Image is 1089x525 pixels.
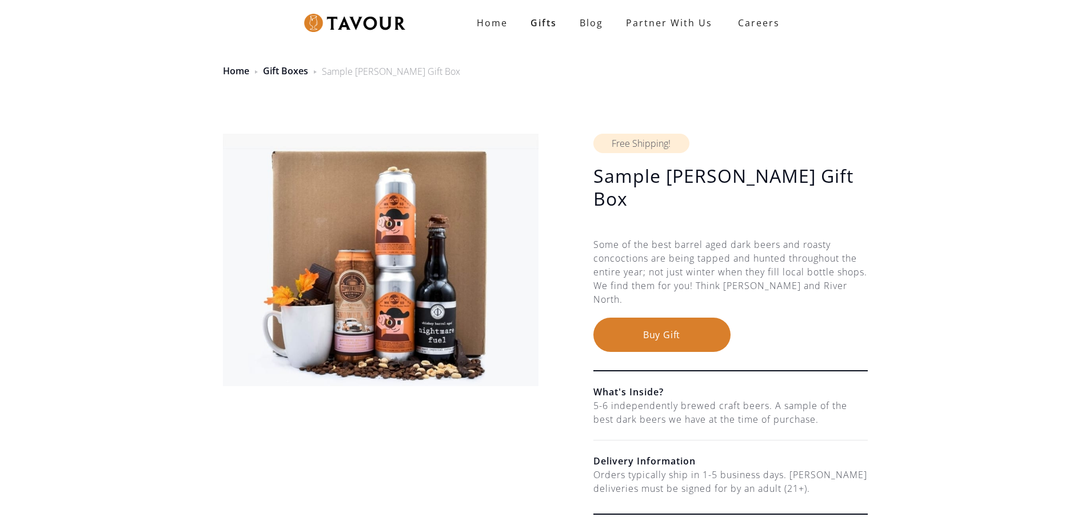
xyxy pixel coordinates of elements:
a: Home [465,11,519,34]
h1: Sample [PERSON_NAME] Gift Box [593,165,868,210]
a: Gifts [519,11,568,34]
div: 5-6 independently brewed craft beers. A sample of the best dark beers we have at the time of purc... [593,399,868,426]
div: Orders typically ship in 1-5 business days. [PERSON_NAME] deliveries must be signed for by an adu... [593,468,868,495]
strong: Careers [738,11,780,34]
div: Free Shipping! [593,134,689,153]
a: Careers [724,7,788,39]
h6: What's Inside? [593,385,868,399]
a: Blog [568,11,615,34]
button: Buy Gift [593,318,731,352]
a: Home [223,65,249,77]
a: partner with us [615,11,724,34]
div: Sample [PERSON_NAME] Gift Box [322,65,460,78]
h6: Delivery Information [593,454,868,468]
a: Gift Boxes [263,65,308,77]
strong: Home [477,17,508,29]
div: Some of the best barrel aged dark beers and roasty concoctions are being tapped and hunted throug... [593,238,868,318]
